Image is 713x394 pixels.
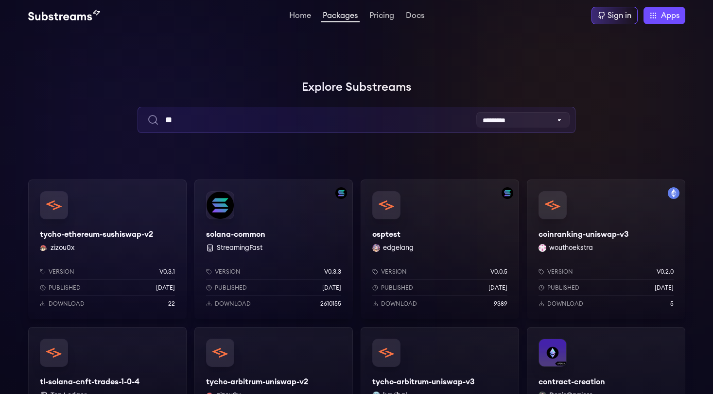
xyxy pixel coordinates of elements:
p: Published [547,284,579,292]
div: Sign in [608,10,631,21]
p: 2610155 [320,300,341,308]
p: Version [215,268,241,276]
a: Filter by solana networksolana-commonsolana-common StreamingFastVersionv0.3.3Published[DATE]Downl... [194,180,353,319]
p: Version [381,268,407,276]
p: [DATE] [488,284,507,292]
p: 5 [670,300,674,308]
p: Download [547,300,583,308]
p: Published [381,284,413,292]
p: [DATE] [322,284,341,292]
p: v0.3.1 [159,268,175,276]
img: Substream's logo [28,10,100,21]
button: StreamingFast [217,243,262,253]
span: Apps [661,10,679,21]
button: edgelang [383,243,414,253]
img: Filter by mainnet network [668,187,679,199]
p: [DATE] [156,284,175,292]
a: Sign in [591,7,638,24]
a: Pricing [367,12,396,21]
p: Download [49,300,85,308]
p: Published [215,284,247,292]
p: v0.3.3 [324,268,341,276]
a: Home [287,12,313,21]
img: Filter by solana network [502,187,513,199]
p: [DATE] [655,284,674,292]
a: tycho-ethereum-sushiswap-v2tycho-ethereum-sushiswap-v2zizou0x zizou0xVersionv0.3.1Published[DATE]... [28,180,187,319]
p: 9389 [494,300,507,308]
p: Version [547,268,573,276]
p: Download [381,300,417,308]
p: 22 [168,300,175,308]
p: v0.2.0 [657,268,674,276]
a: Filter by mainnet networkcoinranking-uniswap-v3coinranking-uniswap-v3wouthoekstra wouthoekstraVer... [527,180,685,319]
img: Filter by solana network [335,187,347,199]
a: Docs [404,12,426,21]
a: Packages [321,12,360,22]
h1: Explore Substreams [28,78,685,97]
p: Published [49,284,81,292]
button: zizou0x [51,243,74,253]
p: Version [49,268,74,276]
p: Download [215,300,251,308]
p: v0.0.5 [490,268,507,276]
button: wouthoekstra [549,243,593,253]
a: Filter by solana networkosptestosptestedgelang edgelangVersionv0.0.5Published[DATE]Download9389 [361,180,519,319]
